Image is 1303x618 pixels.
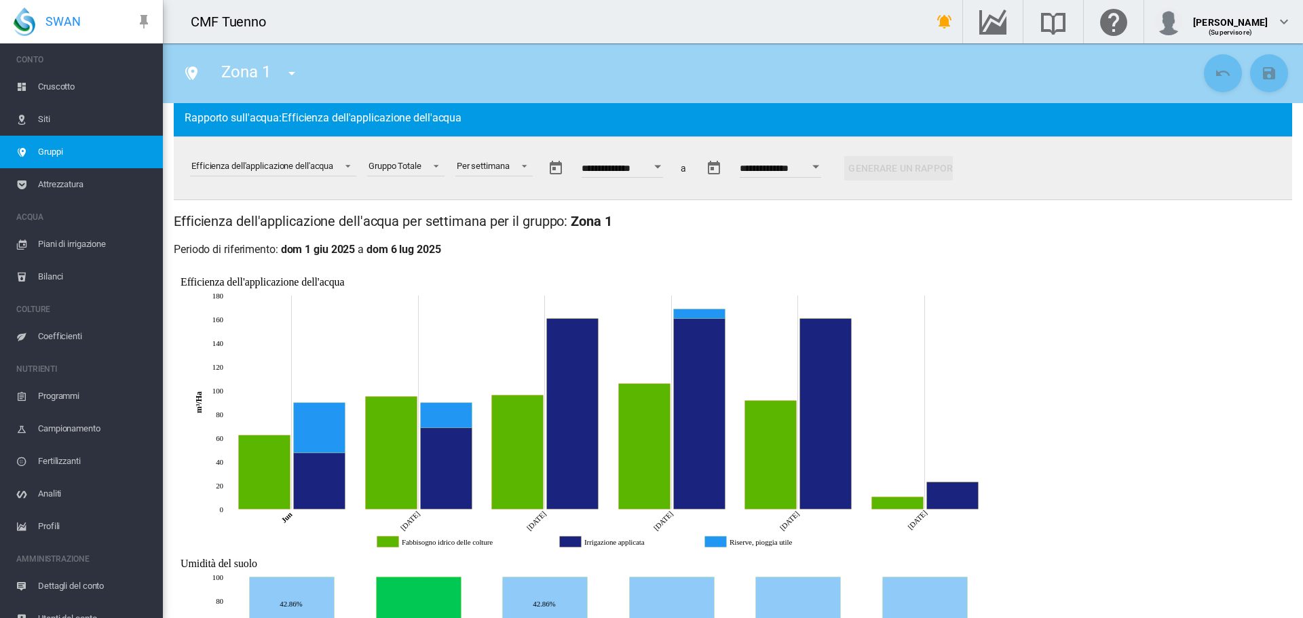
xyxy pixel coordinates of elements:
g: Fabbisogno idrico delle colture Jun 08, 2025 94.7043228262758 [366,396,417,509]
tspan: 20 [216,482,223,490]
g: Fabbisogno idrico delle colture Jun 29, 2025 91.7154405754064 [745,400,797,509]
span: AMMINISTRAZIONE [16,548,152,570]
span: Cruscotto [38,71,152,103]
button: Open calendar [804,155,829,179]
button: Salva le modifiche [1250,54,1288,92]
tspan: 140 [212,339,224,347]
div: Gruppo Totale [369,161,421,171]
span: Gruppi [38,136,152,168]
md-icon: Fare clic qui per ottenere assistenza [1097,14,1130,30]
img: SWAN-Landscape-Logo-Colour-drop.png [14,7,35,36]
tspan: 160 [212,315,224,324]
span: dom 6 lug 2025 [366,243,441,256]
g: Irrigazione applicata Jun 08, 2025 68.60139167364811 [421,427,472,509]
span: a [358,243,364,256]
md-icon: icon-undo [1215,65,1231,81]
span: Efficienza dell'applicazione dell'acqua [282,111,461,124]
button: md-calendar [700,155,728,182]
tspan: 60 [216,434,223,442]
g: Irrigazione applicata Jul 06, 2025 23.07715100515651 [927,482,979,509]
span: Bilanci [38,260,152,293]
tspan: m³/Ha [194,391,204,413]
md-icon: Vai all'hub dei dati [977,14,1009,30]
span: Zona 1 [221,62,270,81]
span: Coefficienti [38,320,152,353]
span: Piani di irrigazione [38,228,152,260]
g: Fabbisogno idrico delle colture [377,536,552,548]
tspan: [DATE] [399,509,421,532]
div: Efficienza dell'applicazione dell'acqua [191,161,333,171]
tspan: Jun [280,510,294,524]
g: Irrigazione applicata Jun 29, 2025 160.61679544373376 [800,318,852,509]
tspan: 100 [212,387,224,395]
input: Inserire la data [582,163,663,177]
button: md-calendar [542,155,569,182]
tspan: 100 [212,573,224,581]
input: Inserire la data [740,163,821,177]
span: Zona 1 [571,213,611,229]
g: Riserve, pioggia utile Jun 22, 2025 7.778718815679597 [674,309,725,318]
span: Periodo di riferimento: [174,243,278,256]
g: Riserve, pioggia utile Jun 01, 2025 42.052964197186476 [294,402,345,452]
img: profile.jpg [1155,8,1182,35]
span: NUTRIENTI [16,358,152,380]
tspan: 80 [216,410,223,419]
g: Fabbisogno idrico delle colture Jul 06, 2025 10.447507139107437 [872,497,924,509]
div: Per settimana [457,161,510,171]
span: Analiti [38,478,152,510]
button: icon-menu-down [278,60,305,87]
div: CMF Tuenno [191,12,278,31]
g: Irrigazione applicata Jun 22, 2025 160.49229784356595 [674,318,725,509]
tspan: [DATE] [525,509,548,532]
span: Campionamento [38,412,152,445]
span: (Supervisore) [1209,28,1252,36]
md-icon: icon-pin [136,14,152,30]
span: Siti [38,103,152,136]
span: Programmi [38,380,152,412]
button: Annullamento delle modifiche [1204,54,1242,92]
span: Dettagli del conto [38,570,152,602]
span: Attrezzatura [38,168,152,201]
tspan: 0 [220,505,224,514]
span: Efficienza dell'applicazione dell'acqua [174,213,399,229]
g: Fabbisogno idrico delle colture Jun 22, 2025 105.67374852931012 [619,383,671,509]
md-icon: icon-content-save [1261,65,1277,81]
tspan: 120 [212,363,224,371]
tspan: [DATE] [906,509,928,531]
span: CONTO [16,49,152,71]
span: per settimana [402,213,487,229]
md-select: Selezionare un rapporto: Efficienza dell'applicazione dell'acqua [190,156,356,176]
tspan: 180 [212,292,224,300]
g: Fabbisogno idrico delle colture Jun 01, 2025 62.21899155157303 [239,435,290,509]
span: COLTURE [16,298,152,320]
md-icon: Ricerca nella base di conoscenze [1037,14,1070,30]
tspan: [DATE] [778,509,801,532]
md-icon: icon-menu-down [284,65,300,81]
span: per il gruppo: [490,213,568,229]
span: ACQUA [16,206,152,228]
span: Profili [38,510,152,543]
g: Riserve, pioggia utile Jun 08, 2025 21.00209467847336 [421,402,472,427]
tspan: 80 [216,597,223,605]
tspan: 40 [216,458,223,466]
span: SWAN [45,13,81,30]
g: Irrigazione applicata [560,536,697,548]
button: icon-bell-ring [931,8,958,35]
g: Irrigazione applicata Jun 15, 2025 160.6699054856693 [547,318,599,509]
button: Open calendar [645,155,670,179]
g: Riserve, pioggia utile [705,536,845,548]
span: dom 1 giu 2025 [281,243,356,256]
button: Fare clic per andare all'elenco dei gruppi [178,60,205,87]
span: Rapporto sull'acqua: [185,111,461,125]
button: Generare un rapporto [844,156,953,180]
g: Fabbisogno idrico delle colture Jun 15, 2025 95.94754997858992 [492,395,544,509]
div: [PERSON_NAME] [1193,10,1268,24]
md-icon: icon-map-marker-multiple [183,65,200,81]
span: a [681,162,686,176]
g: Irrigazione applicata Jun 01, 2025 47.17636457310513 [294,452,345,509]
md-icon: icon-chevron-down [1276,14,1292,30]
tspan: [DATE] [652,509,675,532]
span: Fertilizzanti [38,445,152,478]
md-icon: icon-bell-ring [937,14,953,30]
